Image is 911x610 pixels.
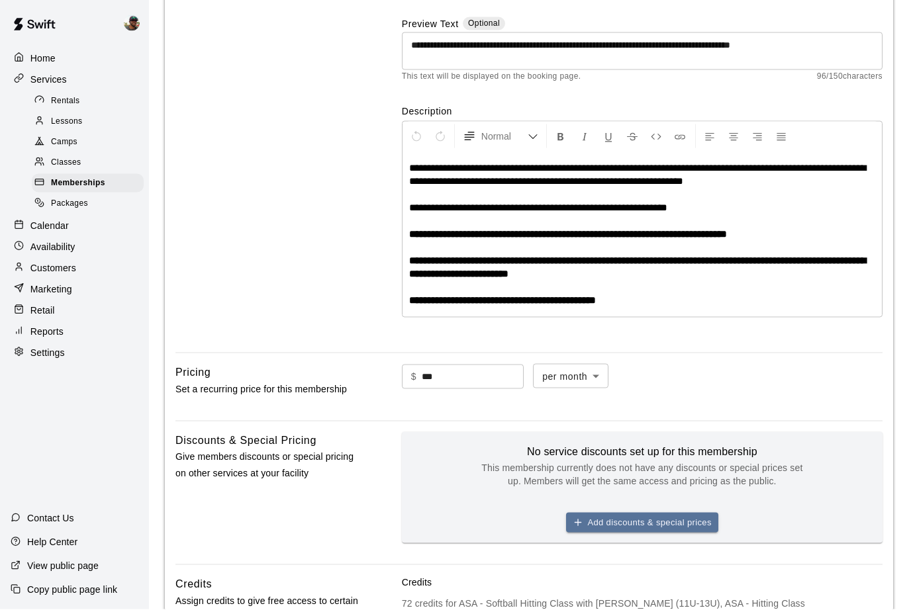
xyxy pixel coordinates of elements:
button: Format Bold [550,125,572,149]
p: Credits [402,576,883,589]
div: per month [533,365,608,389]
a: Packages [32,195,149,215]
p: Contact Us [27,512,74,525]
a: Settings [11,343,138,363]
span: This text will be displayed on the booking page. [402,71,581,84]
p: Settings [30,347,65,360]
span: Classes [51,157,81,170]
p: Give members discounts or special pricing on other services at your facility [175,449,360,482]
button: Center Align [722,125,745,149]
button: Format Italics [573,125,596,149]
a: Services [11,70,138,90]
a: Classes [32,153,149,174]
span: Memberships [51,177,105,191]
a: Calendar [11,216,138,236]
p: Retail [30,304,55,318]
a: Retail [11,301,138,321]
button: Undo [405,125,428,149]
a: Home [11,49,138,69]
h6: Discounts & Special Pricing [175,433,316,450]
a: Lessons [32,112,149,132]
button: Add discounts & special prices [566,513,718,534]
p: Calendar [30,220,69,233]
button: Format Strikethrough [621,125,644,149]
button: Justify Align [770,125,792,149]
p: This membership currently does not have any discounts or special prices set up. Members will get ... [477,462,808,488]
a: Memberships [32,174,149,195]
p: Services [30,73,67,87]
button: Insert Code [645,125,667,149]
a: Camps [32,133,149,153]
div: Packages [32,195,144,214]
button: Right Align [746,125,769,149]
p: $ [411,370,416,384]
div: Rentals [32,93,144,111]
label: Preview Text [402,18,459,33]
span: Packages [51,198,88,211]
p: Home [30,52,56,65]
span: Lessons [51,116,83,129]
div: Lessons [32,113,144,132]
p: View public page [27,560,99,573]
span: Rentals [51,95,80,109]
a: Marketing [11,280,138,300]
span: 96 / 150 characters [817,71,883,84]
span: Optional [468,19,500,28]
span: Camps [51,136,77,150]
p: Copy public page link [27,584,117,597]
a: Customers [11,259,138,279]
div: Memberships [32,175,144,193]
label: Description [402,105,883,118]
h6: Pricing [175,365,211,382]
h6: No service discounts set up for this membership [477,443,808,462]
div: Ben Boykin [121,11,149,37]
button: Insert Link [669,125,691,149]
span: Normal [481,130,528,144]
p: Help Center [27,536,77,549]
button: Formatting Options [457,125,544,149]
a: Reports [11,322,138,342]
a: Availability [11,238,138,257]
p: Marketing [30,283,72,296]
button: Redo [429,125,452,149]
p: Set a recurring price for this membership [175,382,360,398]
p: Availability [30,241,75,254]
img: Ben Boykin [124,16,140,32]
button: Format Underline [597,125,620,149]
div: Classes [32,154,144,173]
button: Left Align [698,125,721,149]
a: Rentals [32,91,149,112]
h6: Credits [175,576,212,593]
p: Customers [30,262,76,275]
div: Camps [32,134,144,152]
p: Reports [30,326,64,339]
